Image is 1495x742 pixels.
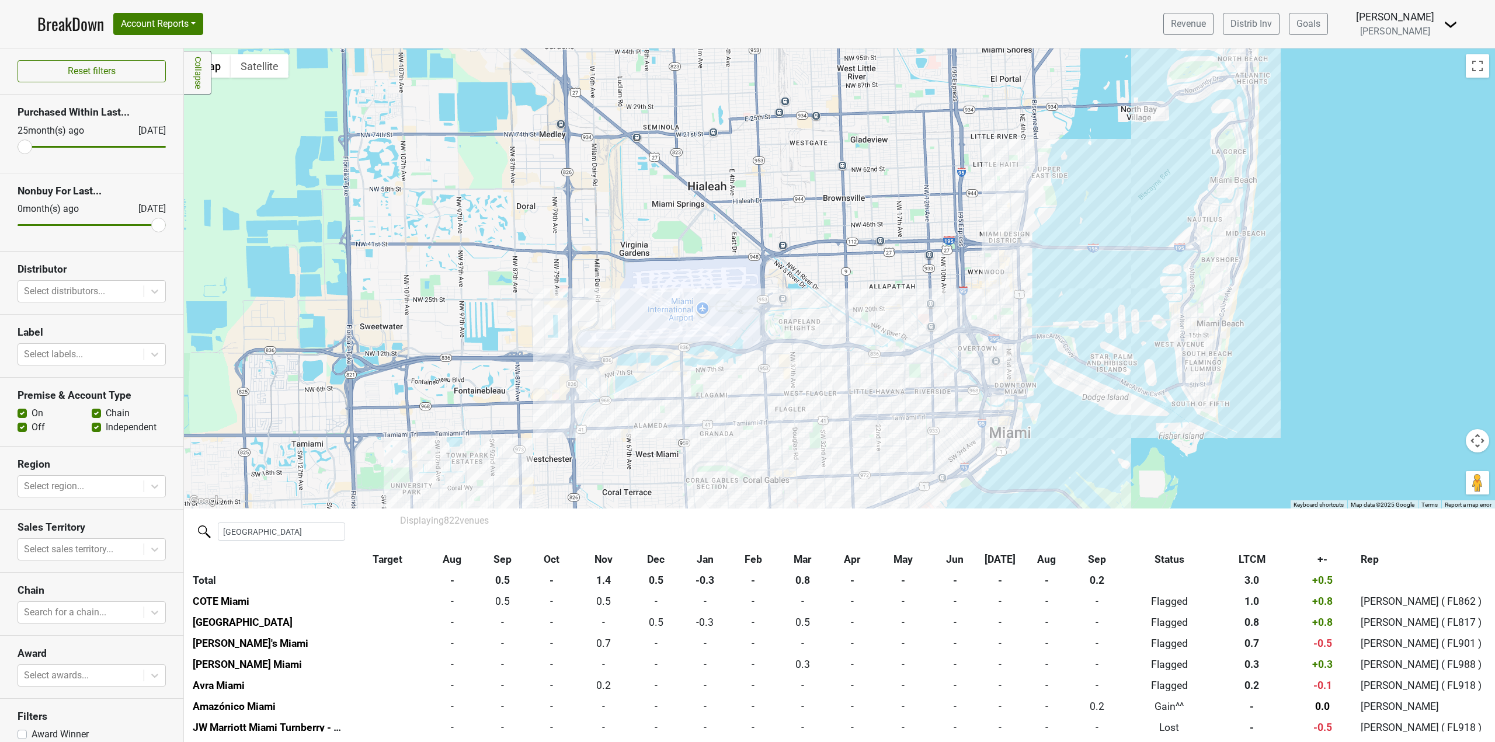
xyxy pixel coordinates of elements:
td: - [828,654,877,675]
th: 3.0 [1216,570,1287,591]
span: Map data ©2025 Google [1351,501,1414,508]
td: - [426,654,478,675]
td: [PERSON_NAME] ( FL817 ) [1358,612,1484,633]
td: - [576,696,631,717]
td: - [1021,654,1072,675]
td: - [527,717,576,738]
td: - [631,633,681,654]
td: [PERSON_NAME] ( FL918 ) [1358,717,1484,738]
td: - [426,591,478,612]
td: - [478,654,527,675]
td: - [576,717,631,738]
td: - [979,654,1021,675]
th: Jun: activate to sort column ascending [930,549,979,570]
td: - [1021,633,1072,654]
span: [PERSON_NAME] [1360,26,1430,37]
td: -0.5 [1287,717,1358,738]
td: Flagged [1122,612,1216,633]
th: - [426,570,478,591]
td: 0.7 [1216,633,1287,654]
a: Collapse [184,51,211,95]
td: 0.2 [1072,696,1122,717]
td: - [681,654,729,675]
a: Terms (opens in new tab) [1421,501,1438,508]
th: - [1021,570,1072,591]
h3: Award [18,647,166,660]
td: - [681,591,729,612]
div: 25 month(s) ago [18,124,110,138]
td: - [979,633,1021,654]
td: - [979,591,1021,612]
td: - [1072,591,1122,612]
td: Flagged [1122,633,1216,654]
td: - [828,633,877,654]
th: Jul: activate to sort column ascending [979,549,1021,570]
div: 0 month(s) ago [18,202,110,216]
td: - [1021,717,1072,738]
td: [PERSON_NAME] ( FL901 ) [1358,633,1484,654]
button: Keyboard shortcuts [1294,501,1344,509]
th: Mar: activate to sort column ascending [777,549,828,570]
td: - [681,696,729,717]
td: - [1216,696,1287,717]
button: Account Reports [113,13,203,35]
td: - [930,717,979,738]
td: 0.0 [1287,696,1358,717]
a: [PERSON_NAME]'s Miami [193,638,308,649]
td: - [631,591,681,612]
button: Reset filters [18,60,166,82]
td: - [828,591,877,612]
th: Target: activate to sort column ascending [348,549,426,570]
th: 0.5 [478,570,527,591]
td: - [631,675,681,696]
td: - [877,675,931,696]
td: +0.8 [1287,612,1358,633]
a: COTE Miami [193,595,249,607]
td: -0.1 [1287,675,1358,696]
td: 1.0 [1216,591,1287,612]
label: Chain [106,406,130,420]
td: - [478,675,527,696]
td: - [777,633,828,654]
th: Dec: activate to sort column ascending [631,549,681,570]
th: 0.8 [777,570,828,591]
div: Displaying 822 venues [400,514,1206,528]
a: Revenue [1163,13,1214,35]
td: - [828,612,877,633]
td: - [877,633,931,654]
td: - [1021,591,1072,612]
td: - [527,654,576,675]
td: - [576,612,631,633]
td: [PERSON_NAME] ( FL988 ) [1358,654,1484,675]
a: [GEOGRAPHIC_DATA] [193,616,293,628]
div: [PERSON_NAME] [1356,9,1434,25]
th: Status: activate to sort column ascending [1122,549,1216,570]
td: - [1072,675,1122,696]
label: Award Winner [32,727,89,741]
th: Oct: activate to sort column ascending [527,549,576,570]
td: - [527,633,576,654]
td: -0.5 [1287,633,1358,654]
img: Dropdown Menu [1444,18,1458,32]
th: Feb: activate to sort column ascending [729,549,777,570]
td: - [631,654,681,675]
th: Sep: activate to sort column ascending [1072,549,1122,570]
td: 0.7 [576,633,631,654]
td: - [930,612,979,633]
td: - [576,654,631,675]
div: [DATE] [128,202,166,216]
a: [PERSON_NAME] Miami [193,659,302,670]
td: - [681,633,729,654]
th: - [877,570,931,591]
td: - [631,696,681,717]
th: Jan: activate to sort column ascending [681,549,729,570]
td: - [1021,696,1072,717]
td: 0.2 [1216,675,1287,696]
td: 0.5 [478,591,527,612]
td: - [877,696,931,717]
td: - [729,717,777,738]
a: JW Marriott Miami Turnberry - Bourbon Steak [193,722,401,733]
td: Flagged [1122,675,1216,696]
td: - [426,633,478,654]
a: BreakDown [37,12,104,36]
